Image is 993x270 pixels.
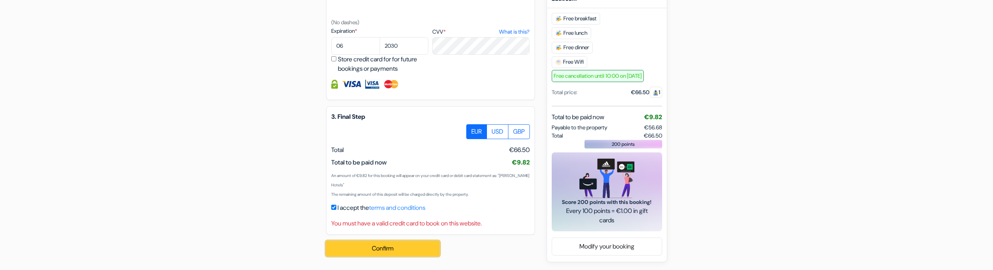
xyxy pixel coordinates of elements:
[552,13,600,25] span: Free breakfast
[561,198,653,206] span: Score 200 points with this booking!
[342,80,361,89] img: Visa
[644,132,662,140] span: €66.50
[555,45,562,51] img: free_breakfast.svg
[552,239,662,254] a: Modify your booking
[552,132,563,140] span: Total
[466,124,487,139] label: EUR
[331,173,529,188] small: An amount of €9.82 for this booking will appear on your credit card or debit card statement as: "...
[555,30,562,36] img: free_breakfast.svg
[552,88,577,97] div: Total price:
[331,158,387,166] span: Total to be paid now
[612,141,635,148] span: 200 points
[338,203,425,213] label: I accept the
[432,28,529,36] label: CVV
[331,80,338,89] img: Credit card information fully secured and encrypted
[365,80,379,89] img: Visa Electron
[631,88,662,97] div: €66.50
[331,192,469,197] small: The remaining amount of this deposit will be charged directly by the property.
[499,28,529,36] a: What is this?
[467,124,530,139] div: Basic radio toggle button group
[653,90,659,96] img: guest.svg
[644,113,662,121] span: €9.82
[552,27,591,39] span: Free lunch
[331,113,530,120] h5: 3. Final Step
[650,87,662,98] span: 1
[487,124,508,139] label: USD
[369,204,425,212] a: terms and conditions
[555,16,562,22] img: free_breakfast.svg
[331,146,344,154] span: Total
[508,124,530,139] label: GBP
[579,159,634,198] img: gift_card_hero_new.png
[338,55,431,73] label: Store credit card for for future bookings or payments
[331,219,530,228] div: You must have a valid credit card to book on this website.
[561,206,653,225] span: Every 100 points = €1.00 in gift cards
[552,123,607,132] span: Payable to the property
[512,158,530,166] span: €9.82
[331,19,359,26] small: (No dashes)
[331,27,428,35] label: Expiration
[383,80,399,89] img: Master Card
[644,124,662,131] span: €56.68
[555,59,561,65] img: free_wifi.svg
[552,70,644,82] span: Free cancellation until 10:00 on [DATE]
[552,113,604,122] span: Total to be paid now
[509,145,530,155] span: €66.50
[552,42,593,54] span: Free dinner
[326,241,439,256] button: Confirm
[552,56,587,68] span: Free Wifi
